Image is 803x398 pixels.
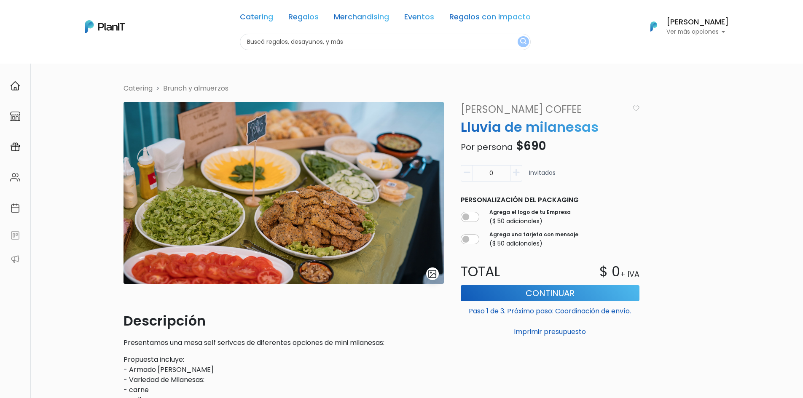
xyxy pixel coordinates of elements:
[163,83,228,93] a: Brunch y almuerzos
[461,285,639,301] button: Continuar
[10,254,20,264] img: partners-52edf745621dab592f3b2c58e3bca9d71375a7ef29c3b500c9f145b62cc070d4.svg
[124,83,153,93] li: Catering
[240,13,273,24] a: Catering
[334,13,389,24] a: Merchandising
[85,20,125,33] img: PlanIt Logo
[489,208,571,216] label: Agrega el logo de tu Empresa
[427,269,437,279] img: gallery-light
[666,29,729,35] p: Ver más opciones
[489,231,578,238] label: Agrega una tarjeta con mensaje
[10,142,20,152] img: campaigns-02234683943229c281be62815700db0a1741e53638e28bf9629b52c665b00959.svg
[124,311,444,331] p: Descripción
[461,195,639,205] p: Personalización del packaging
[489,217,571,226] p: ($ 50 adicionales)
[489,239,578,248] p: ($ 50 adicionales)
[10,111,20,121] img: marketplace-4ceaa7011d94191e9ded77b95e3339b90024bf715f7c57f8cf31f2d8c509eaba.svg
[456,102,629,117] a: [PERSON_NAME] Coffee
[620,269,639,280] p: + IVA
[633,105,639,111] img: heart_icon
[456,262,550,282] p: Total
[456,117,645,137] p: Lluvia de milanesas
[124,102,444,284] img: PLAN_IT_ABB_16_Sept_2022-10.jpg
[529,168,556,185] p: Invitados
[124,338,444,348] p: Presentamos una mesa self serivces de diferentes opciones de mini milanesas:
[240,34,531,50] input: Buscá regalos, desayunos, y más
[666,19,729,26] h6: [PERSON_NAME]
[461,141,513,153] span: Por persona
[461,303,639,316] p: Paso 1 de 3. Próximo paso: Coordinación de envío.
[599,262,620,282] p: $ 0
[10,203,20,213] img: calendar-87d922413cdce8b2cf7b7f5f62616a5cf9e4887200fb71536465627b3292af00.svg
[10,172,20,182] img: people-662611757002400ad9ed0e3c099ab2801c6687ba6c219adb57efc949bc21e19d.svg
[461,325,639,339] button: Imprimir presupuesto
[10,230,20,240] img: feedback-78b5a0c8f98aac82b08bfc38622c3050aee476f2c9584af64705fc4e61158814.svg
[645,17,663,36] img: PlanIt Logo
[288,13,319,24] a: Regalos
[10,81,20,91] img: home-e721727adea9d79c4d83392d1f703f7f8bce08238fde08b1acbfd93340b81755.svg
[520,38,526,46] img: search_button-432b6d5273f82d61273b3651a40e1bd1b912527efae98b1b7a1b2c0702e16a8d.svg
[118,83,685,95] nav: breadcrumb
[516,138,546,154] span: $690
[404,13,434,24] a: Eventos
[449,13,531,24] a: Regalos con Impacto
[639,16,729,37] button: PlanIt Logo [PERSON_NAME] Ver más opciones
